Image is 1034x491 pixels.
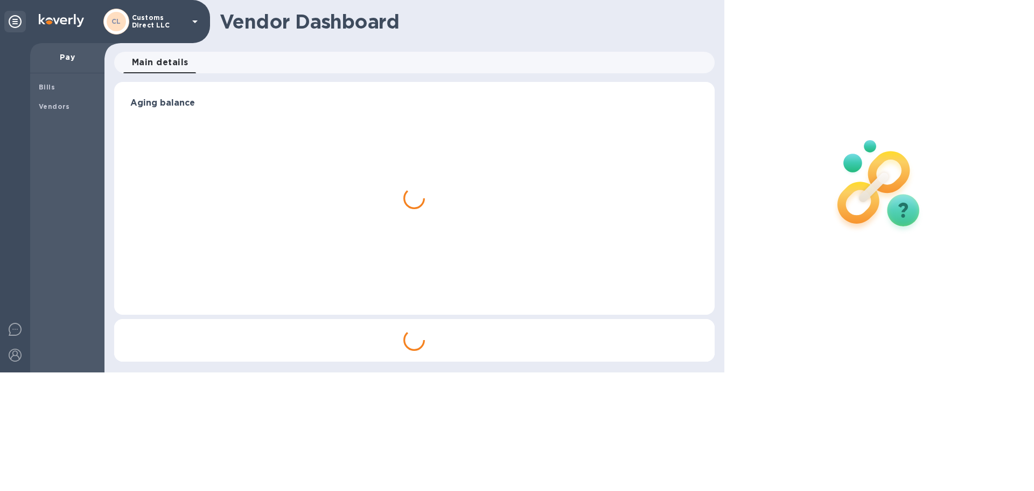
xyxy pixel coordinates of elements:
b: Vendors [39,102,70,110]
h1: Vendor Dashboard [220,10,707,33]
span: Main details [132,55,188,70]
img: Logo [39,14,84,27]
div: Unpin categories [4,11,26,32]
h3: Aging balance [130,98,698,108]
p: Pay [39,52,96,63]
b: CL [111,17,121,25]
b: Bills [39,83,55,91]
p: Customs Direct LLC [132,14,186,29]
